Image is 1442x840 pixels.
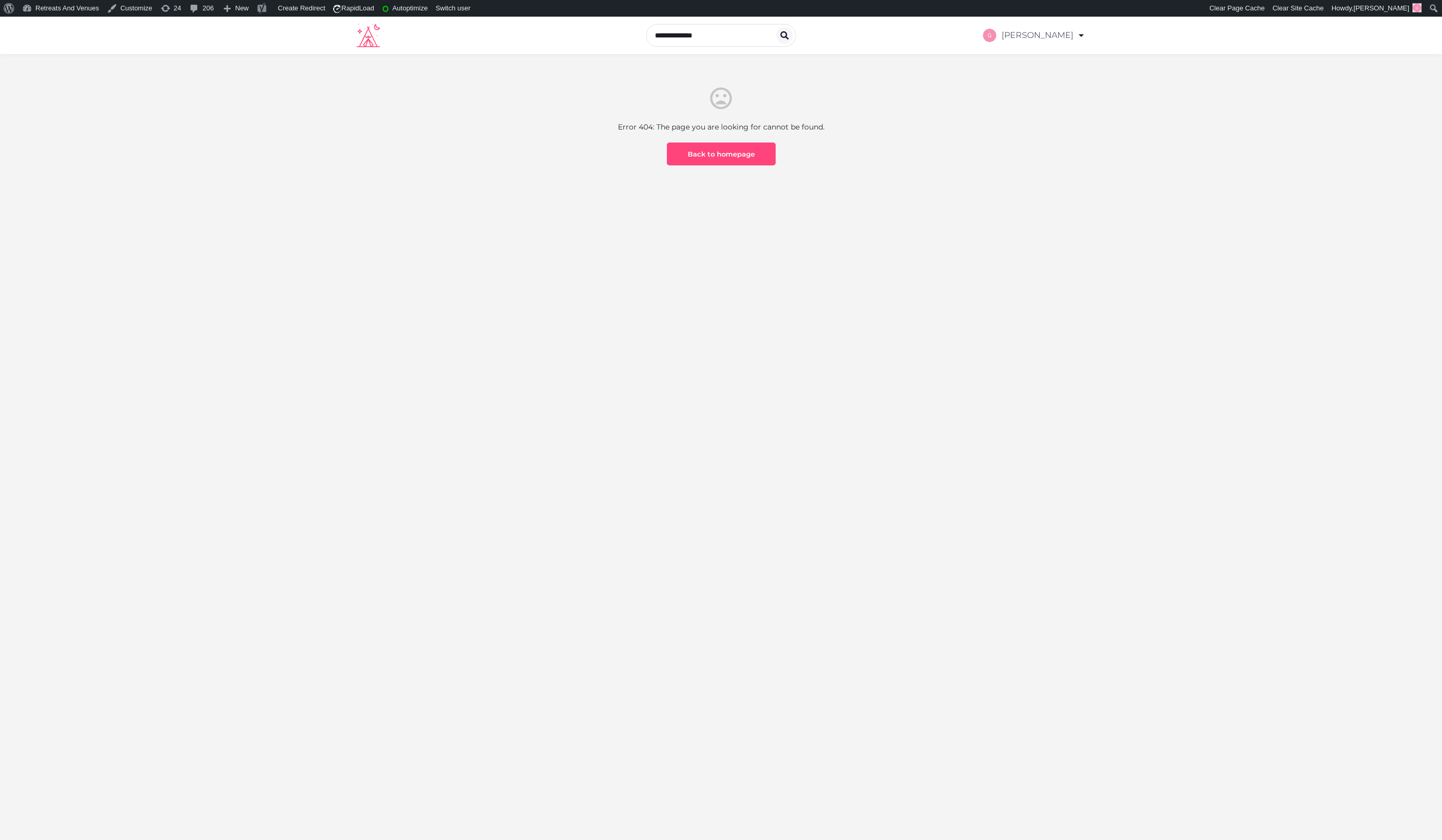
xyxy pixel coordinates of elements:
[667,143,776,165] a: Back to homepage
[983,21,1085,50] a: [PERSON_NAME]
[1272,4,1323,12] span: Clear Site Cache
[1354,4,1409,12] span: [PERSON_NAME]
[1209,4,1264,12] span: Clear Page Cache
[416,122,1026,132] li: Error 404: The page you are looking for cannot be found.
